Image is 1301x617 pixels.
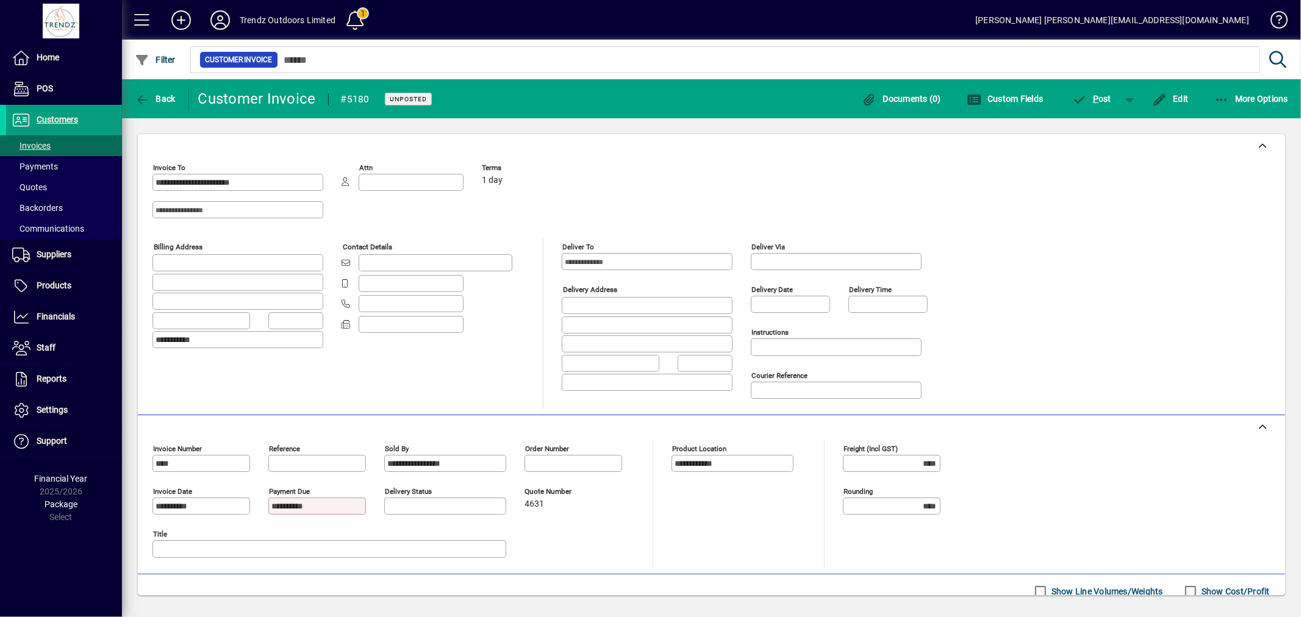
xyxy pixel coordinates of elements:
mat-label: Freight (incl GST) [844,444,898,453]
a: Quotes [6,177,122,198]
span: ost [1072,94,1112,104]
mat-label: Rounding [844,487,873,496]
span: Package [45,499,77,509]
span: Support [37,436,67,446]
div: Customer Invoice [198,89,316,109]
a: Support [6,426,122,457]
label: Show Cost/Profit [1199,585,1270,597]
a: Payments [6,156,122,177]
a: Communications [6,218,122,239]
span: Quote number [525,488,598,496]
a: Home [6,43,122,73]
a: Products [6,271,122,301]
mat-label: Delivery date [751,285,793,294]
app-page-header-button: Back [122,88,189,110]
span: Home [37,52,59,62]
mat-label: Deliver To [562,243,594,251]
span: Invoices [12,141,51,151]
button: Profile [201,9,240,31]
span: Payments [12,162,58,171]
div: Trendz Outdoors Limited [240,10,335,30]
span: Financials [37,312,75,321]
span: Custom Fields [967,94,1044,104]
mat-label: Delivery time [849,285,892,294]
button: Edit [1149,88,1192,110]
a: Invoices [6,135,122,156]
span: Staff [37,343,56,352]
mat-label: Reference [269,444,300,453]
button: More Options [1211,88,1292,110]
mat-label: Invoice date [153,487,192,496]
mat-label: Sold by [385,444,409,453]
button: Documents (0) [859,88,944,110]
span: Filter [135,55,176,65]
button: Add [162,9,201,31]
mat-label: Invoice number [153,444,202,453]
a: Settings [6,395,122,426]
span: Settings [37,405,68,415]
span: P [1093,94,1099,104]
mat-label: Invoice To [153,163,185,172]
a: Knowledge Base [1261,2,1286,42]
mat-label: Order number [525,444,569,453]
a: Backorders [6,198,122,218]
span: Edit [1152,94,1189,104]
span: Terms [482,164,555,172]
span: Documents (0) [862,94,941,104]
mat-label: Product location [672,444,726,453]
mat-label: Payment due [269,487,310,496]
span: Products [37,280,71,290]
mat-label: Attn [359,163,373,172]
mat-label: Delivery status [385,487,432,496]
span: POS [37,84,53,93]
mat-label: Deliver via [751,243,785,251]
span: Communications [12,224,84,234]
span: Reports [37,374,66,383]
span: More Options [1214,94,1289,104]
mat-label: Instructions [751,328,789,337]
span: Customers [37,115,78,124]
span: Customer Invoice [205,54,273,66]
button: Back [132,88,179,110]
button: Custom Fields [964,88,1047,110]
label: Show Line Volumes/Weights [1049,585,1163,597]
mat-label: Courier Reference [751,371,808,380]
div: [PERSON_NAME] [PERSON_NAME][EMAIL_ADDRESS][DOMAIN_NAME] [975,10,1249,30]
span: Suppliers [37,249,71,259]
a: Reports [6,364,122,394]
span: Backorders [12,203,63,213]
mat-label: Title [153,530,167,538]
div: #5180 [341,90,370,109]
a: Financials [6,302,122,332]
span: Quotes [12,182,47,192]
span: Financial Year [35,474,88,483]
a: Staff [6,333,122,363]
span: 1 day [482,176,503,185]
a: POS [6,74,122,104]
button: Filter [132,49,179,71]
span: 4631 [525,499,544,509]
button: Post [1066,88,1118,110]
a: Suppliers [6,240,122,270]
span: Unposted [390,95,427,103]
span: Back [135,94,176,104]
